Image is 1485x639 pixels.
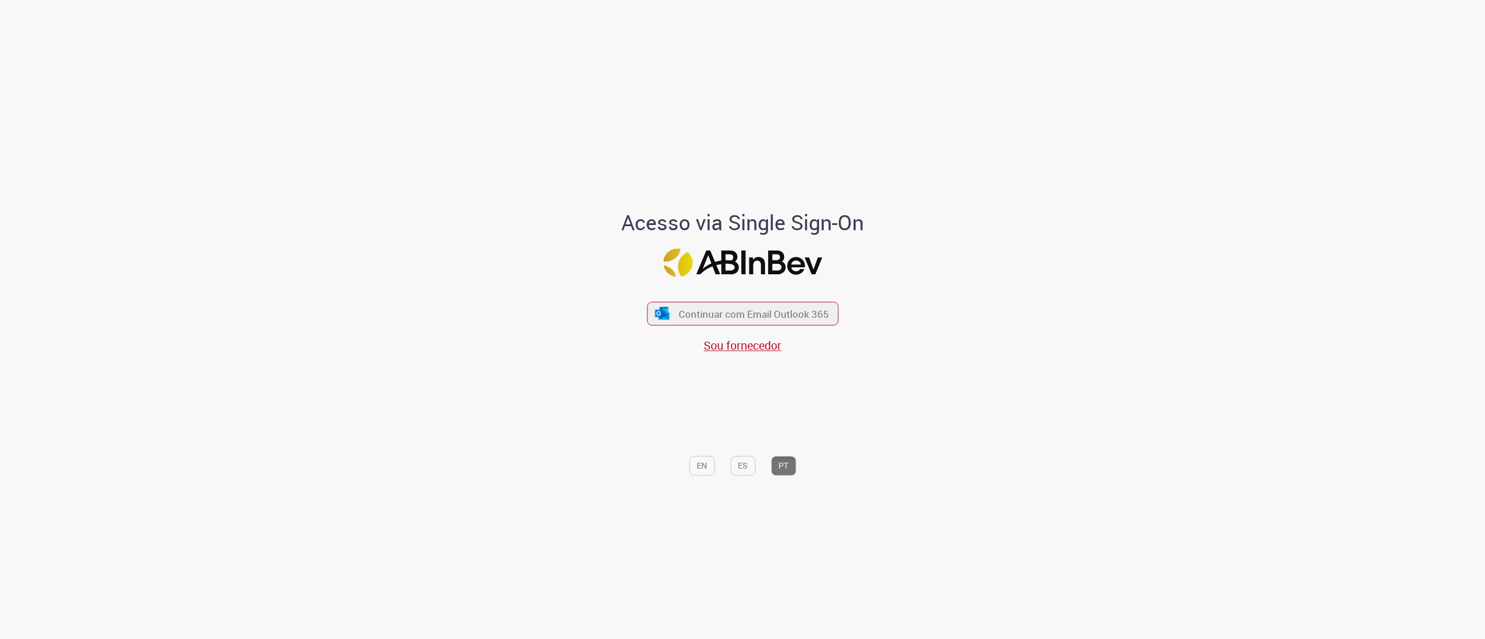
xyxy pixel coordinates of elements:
h1: Acesso via Single Sign-On [582,212,904,235]
button: ícone Azure/Microsoft 360 Continuar com Email Outlook 365 [647,302,838,325]
img: Logo ABInBev [663,248,822,277]
button: EN [689,456,715,476]
button: ES [730,456,755,476]
img: ícone Azure/Microsoft 360 [654,307,671,319]
span: Continuar com Email Outlook 365 [679,307,829,321]
a: Sou fornecedor [704,338,781,354]
button: PT [771,456,796,476]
